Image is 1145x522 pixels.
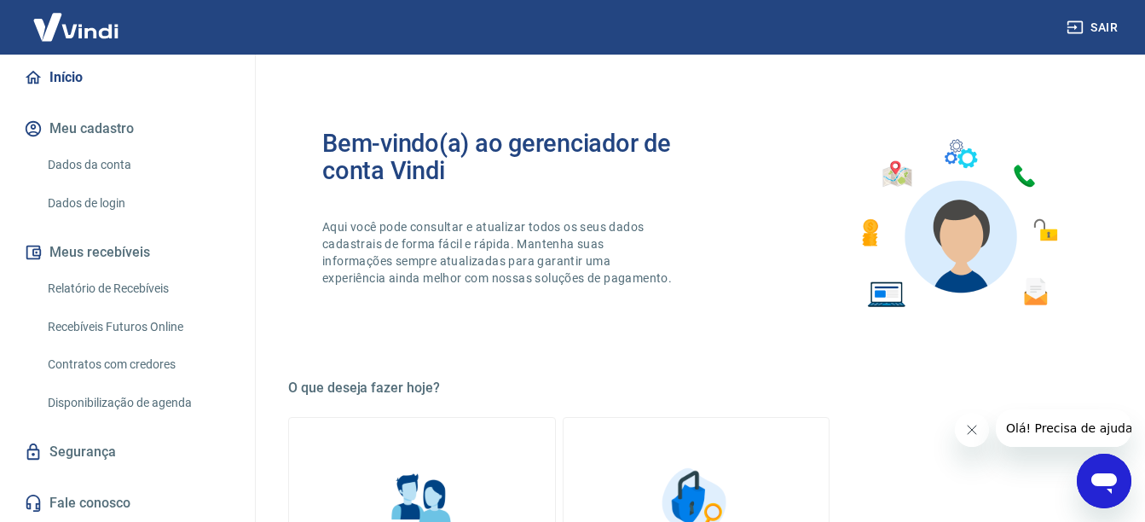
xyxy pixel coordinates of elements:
[20,484,234,522] a: Fale conosco
[20,234,234,271] button: Meus recebíveis
[41,386,234,420] a: Disponibilização de agenda
[1063,12,1125,43] button: Sair
[20,59,234,96] a: Início
[20,1,131,53] img: Vindi
[288,380,1104,397] h5: O que deseja fazer hoje?
[20,110,234,148] button: Meu cadastro
[41,310,234,345] a: Recebíveis Futuros Online
[322,218,675,287] p: Aqui você pode consultar e atualizar todos os seus dados cadastrais de forma fácil e rápida. Mant...
[41,271,234,306] a: Relatório de Recebíveis
[322,130,697,184] h2: Bem-vindo(a) ao gerenciador de conta Vindi
[10,12,143,26] span: Olá! Precisa de ajuda?
[996,409,1131,447] iframe: Mensagem da empresa
[847,130,1070,318] img: Imagem de um avatar masculino com diversos icones exemplificando as funcionalidades do gerenciado...
[20,433,234,471] a: Segurança
[41,347,234,382] a: Contratos com credores
[1077,454,1131,508] iframe: Botão para abrir a janela de mensagens
[955,413,989,447] iframe: Fechar mensagem
[41,148,234,183] a: Dados da conta
[41,186,234,221] a: Dados de login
